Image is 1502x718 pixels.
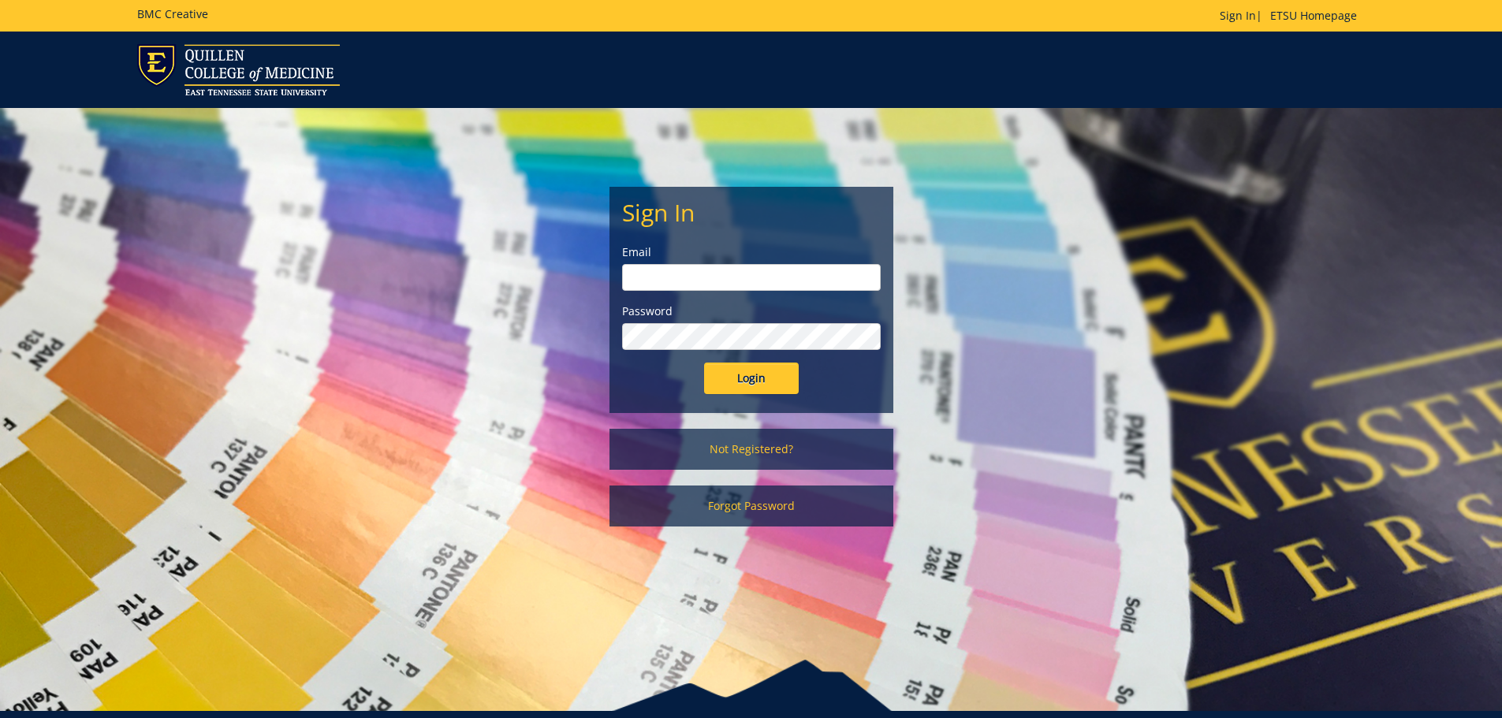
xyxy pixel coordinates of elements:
label: Password [622,303,881,319]
label: Email [622,244,881,260]
a: Forgot Password [609,485,893,526]
img: ETSU logo [137,44,340,95]
a: ETSU Homepage [1262,8,1365,23]
h2: Sign In [622,199,881,225]
h5: BMC Creative [137,8,208,20]
a: Sign In [1220,8,1256,23]
a: Not Registered? [609,429,893,470]
input: Login [704,363,799,394]
p: | [1220,8,1365,24]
